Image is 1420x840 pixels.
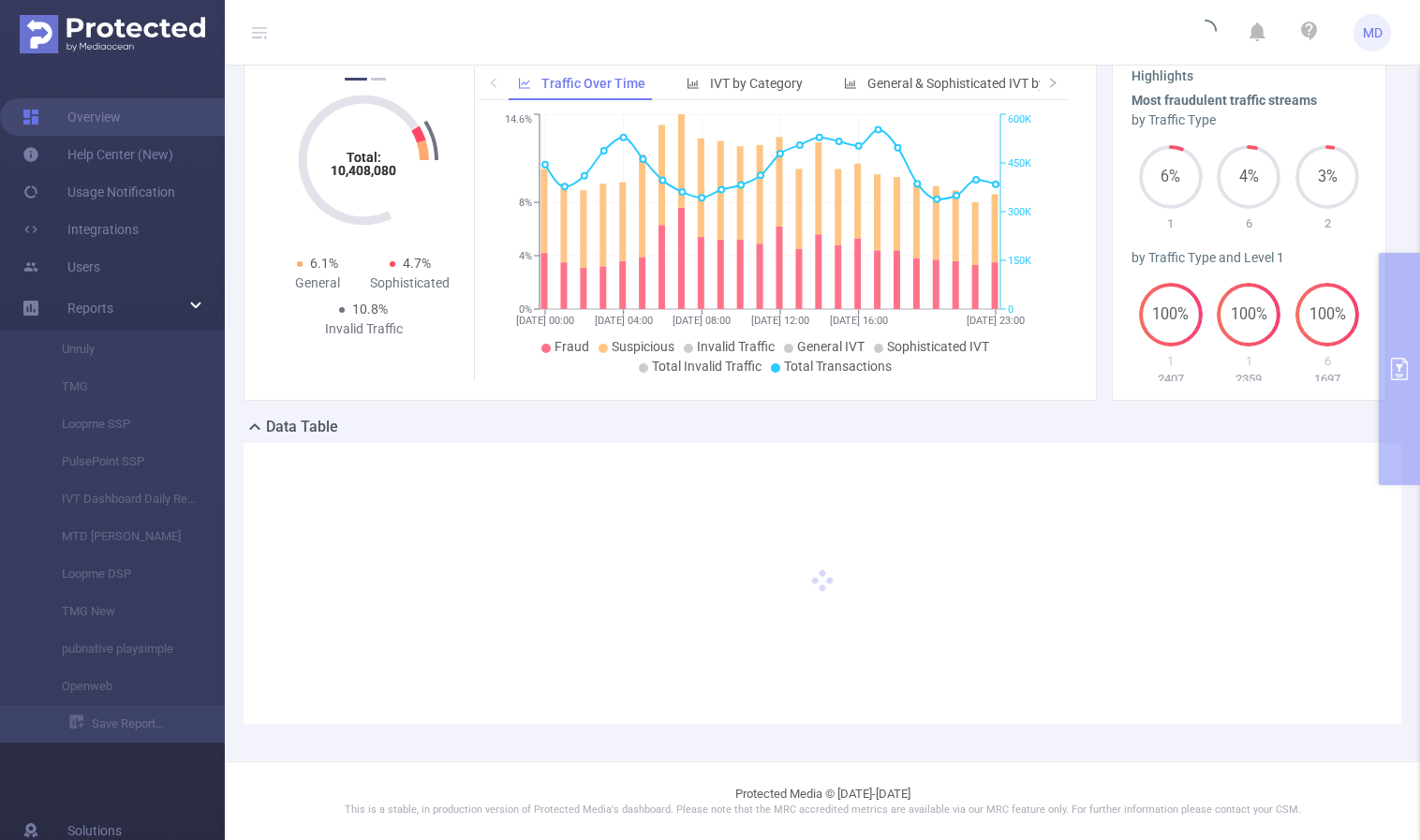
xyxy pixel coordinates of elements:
tspan: 0 [1008,303,1013,316]
span: General & Sophisticated IVT by Category [867,76,1102,91]
p: 2359 [1210,370,1289,389]
div: Sophisticated [363,273,456,293]
tspan: 150K [1008,255,1031,267]
span: Reports [67,301,113,316]
span: Fraud [555,339,589,354]
div: by Traffic Type [1132,111,1367,130]
button: 2 [371,78,386,81]
tspan: 450K [1008,157,1031,169]
span: IVT by Category [710,76,803,91]
tspan: 0% [519,303,532,316]
img: Protected Media [20,15,205,53]
tspan: 10,408,080 [331,163,396,178]
a: Reports [67,289,113,327]
tspan: 14.6% [505,114,532,126]
div: Invalid Traffic [318,319,410,339]
i: icon: right [1047,77,1058,88]
p: 2 [1288,214,1367,233]
span: Invalid Traffic [697,339,775,354]
tspan: 300K [1008,206,1031,218]
span: Total Transactions [784,359,892,374]
div: General [271,273,363,293]
span: 10.8% [352,302,388,317]
button: 1 [345,78,367,81]
span: Total Invalid Traffic [652,359,762,374]
span: Suspicious [612,339,674,354]
tspan: [DATE] 00:00 [516,315,574,327]
i: icon: bar-chart [844,77,857,90]
tspan: Total: [347,150,381,165]
a: Help Center (New) [22,136,173,173]
tspan: [DATE] 23:00 [967,315,1025,327]
i: icon: line-chart [518,77,531,90]
span: Sophisticated IVT [887,339,989,354]
i: icon: left [488,77,499,88]
h2: Data Table [266,416,338,438]
span: 100% [1139,307,1203,322]
span: MD [1363,14,1383,52]
tspan: [DATE] 12:00 [751,315,809,327]
b: Most fraudulent traffic streams [1132,93,1317,108]
a: Users [22,248,100,286]
span: 6% [1139,169,1203,184]
span: 3% [1295,169,1359,184]
i: icon: loading [1194,20,1217,46]
span: Traffic Over Time [541,76,645,91]
a: Usage Notification [22,173,175,211]
tspan: [DATE] 08:00 [673,315,732,327]
span: 100% [1295,307,1359,322]
span: 6.1% [310,256,338,271]
div: by Traffic Type and Level 1 [1132,248,1367,268]
p: 1 [1210,352,1289,371]
p: 6 [1210,214,1289,233]
span: 4.7% [403,256,431,271]
i: icon: bar-chart [687,77,700,90]
tspan: 600K [1008,114,1031,126]
tspan: [DATE] 16:00 [830,315,888,327]
p: 1 [1132,214,1210,233]
p: 1697 [1288,370,1367,389]
a: Overview [22,98,121,136]
p: 6 [1288,352,1367,371]
span: 100% [1217,307,1280,322]
p: 1 [1132,352,1210,371]
span: General IVT [797,339,865,354]
span: 4% [1217,169,1280,184]
tspan: [DATE] 04:00 [595,315,653,327]
tspan: 8% [519,197,532,209]
p: This is a stable, in production version of Protected Media's dashboard. Please note that the MRC ... [272,803,1373,818]
p: 2407 [1132,370,1210,389]
a: Integrations [22,211,139,248]
tspan: 4% [519,250,532,262]
h3: Highlights [1132,66,1367,86]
